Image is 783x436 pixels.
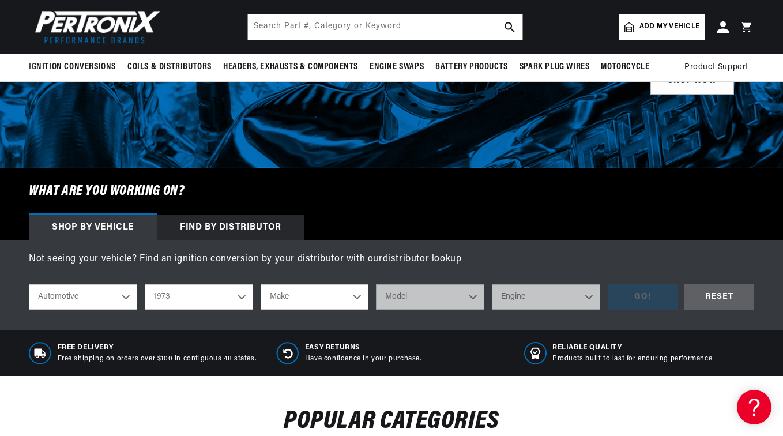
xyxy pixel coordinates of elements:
p: Have confidence in your purchase. [305,354,421,364]
span: Ignition Conversions [29,61,116,73]
select: Make [261,284,369,310]
span: RELIABLE QUALITY [552,343,712,353]
span: Spark Plug Wires [520,61,590,73]
span: Easy Returns [305,343,421,353]
a: Add my vehicle [619,14,705,40]
span: Motorcycle [601,61,649,73]
button: search button [497,14,522,40]
summary: Product Support [684,54,754,81]
select: Ride Type [29,284,137,310]
div: Shop by vehicle [29,215,157,240]
span: Add my vehicle [639,21,699,32]
input: Search Part #, Category or Keyword [248,14,522,40]
span: Engine Swaps [370,61,424,73]
summary: Ignition Conversions [29,54,122,81]
summary: Motorcycle [595,54,655,81]
summary: Coils & Distributors [122,54,217,81]
span: Product Support [684,61,748,74]
h2: POPULAR CATEGORIES [29,411,754,433]
p: Products built to last for enduring performance [552,354,712,364]
div: Find by Distributor [157,215,304,240]
summary: Spark Plug Wires [514,54,596,81]
img: Pertronix [29,7,161,47]
span: Headers, Exhausts & Components [223,61,358,73]
summary: Engine Swaps [364,54,430,81]
a: distributor lookup [383,254,462,264]
span: Free Delivery [58,343,257,353]
div: RESET [684,284,754,310]
select: Engine [492,284,600,310]
select: Model [376,284,484,310]
summary: Headers, Exhausts & Components [217,54,364,81]
p: Not seeing your vehicle? Find an ignition conversion by your distributor with our [29,252,754,267]
select: Year [145,284,253,310]
p: Free shipping on orders over $100 in contiguous 48 states. [58,354,257,364]
span: Battery Products [435,61,508,73]
span: Coils & Distributors [127,61,212,73]
summary: Battery Products [430,54,514,81]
